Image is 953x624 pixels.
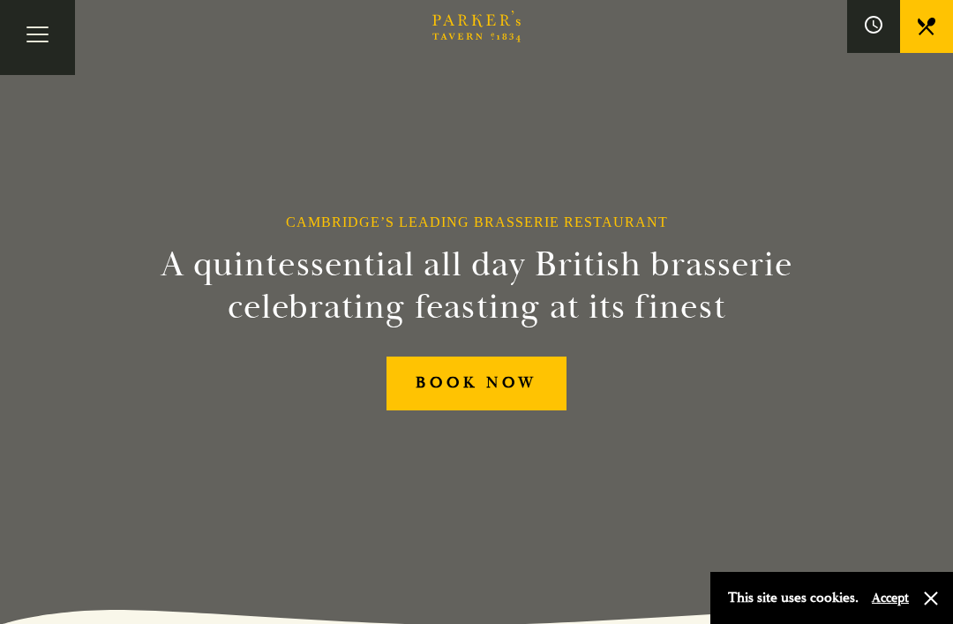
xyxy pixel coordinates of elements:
[286,214,668,230] h1: Cambridge’s Leading Brasserie Restaurant
[922,590,940,607] button: Close and accept
[728,585,859,611] p: This site uses cookies.
[145,244,808,328] h2: A quintessential all day British brasserie celebrating feasting at its finest
[872,590,909,606] button: Accept
[386,357,567,410] a: BOOK NOW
